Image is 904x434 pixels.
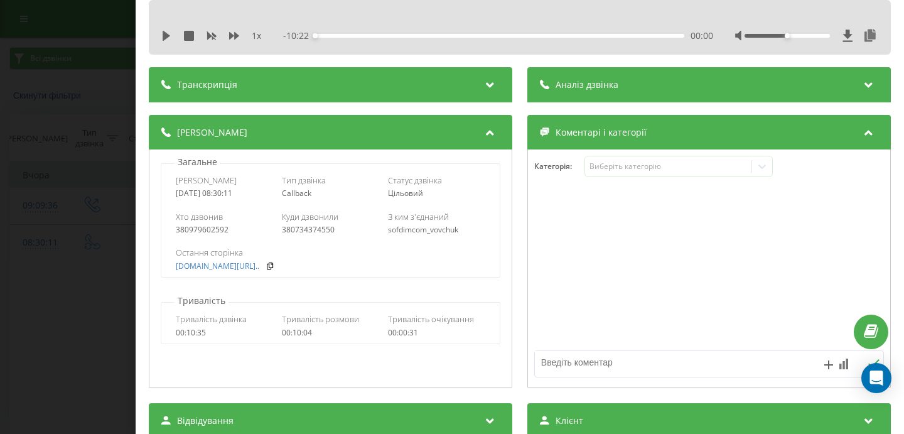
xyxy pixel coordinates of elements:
span: Аналіз дзвінка [556,79,618,91]
span: Клієнт [556,415,583,427]
span: Тривалість розмови [282,313,359,325]
div: sofdimcom_vovchuk [388,225,485,234]
span: Цільовий [388,188,423,198]
span: Тип дзвінка [282,175,326,186]
span: - 10:22 [283,30,315,42]
span: Коментарі і категорії [556,126,647,139]
div: 00:10:04 [282,328,379,337]
div: 380734374550 [282,225,379,234]
span: Остання сторінка [176,247,243,258]
div: Виберіть категорію [589,161,746,171]
div: Accessibility label [785,33,790,38]
span: [PERSON_NAME] [176,175,237,186]
div: 00:00:31 [388,328,485,337]
span: Тривалість дзвінка [176,313,247,325]
span: Відвідування [177,415,234,427]
div: [DATE] 08:30:11 [176,189,273,198]
span: З ким з'єднаний [388,211,449,222]
span: Транскрипція [177,79,237,91]
span: 00:00 [691,30,713,42]
div: 00:10:35 [176,328,273,337]
p: Тривалість [175,295,229,307]
span: [PERSON_NAME] [177,126,247,139]
span: Статус дзвінка [388,175,442,186]
span: 1 x [252,30,261,42]
div: 380979602592 [176,225,273,234]
div: Accessibility label [313,33,318,38]
span: Тривалість очікування [388,313,474,325]
span: Куди дзвонили [282,211,338,222]
a: [DOMAIN_NAME][URL].. [176,262,259,271]
p: Загальне [175,156,220,168]
div: Open Intercom Messenger [861,363,891,393]
span: Callback [282,188,311,198]
span: Хто дзвонив [176,211,223,222]
h4: Категорія : [534,162,584,171]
